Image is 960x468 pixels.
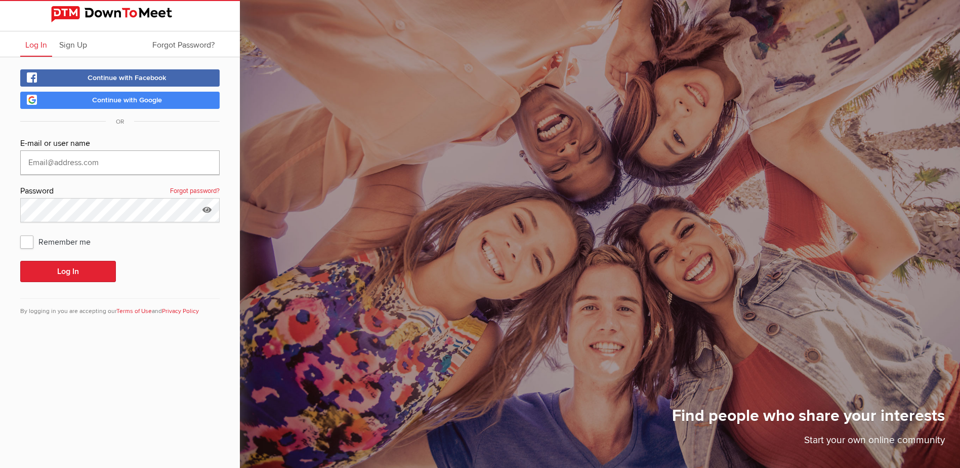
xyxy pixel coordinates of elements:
[20,298,220,316] div: By logging in you are accepting our and
[54,31,92,57] a: Sign Up
[20,92,220,109] a: Continue with Google
[20,150,220,175] input: Email@address.com
[106,118,134,126] span: OR
[20,232,101,251] span: Remember me
[672,406,945,433] h1: Find people who share your interests
[20,137,220,150] div: E-mail or user name
[116,307,152,315] a: Terms of Use
[672,433,945,453] p: Start your own online community
[25,40,47,50] span: Log In
[59,40,87,50] span: Sign Up
[147,31,220,57] a: Forgot Password?
[51,6,189,22] img: DownToMeet
[20,185,220,198] div: Password
[170,185,220,198] a: Forgot password?
[20,261,116,282] button: Log In
[88,73,166,82] span: Continue with Facebook
[20,69,220,87] a: Continue with Facebook
[20,31,52,57] a: Log In
[92,96,162,104] span: Continue with Google
[152,40,215,50] span: Forgot Password?
[162,307,199,315] a: Privacy Policy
